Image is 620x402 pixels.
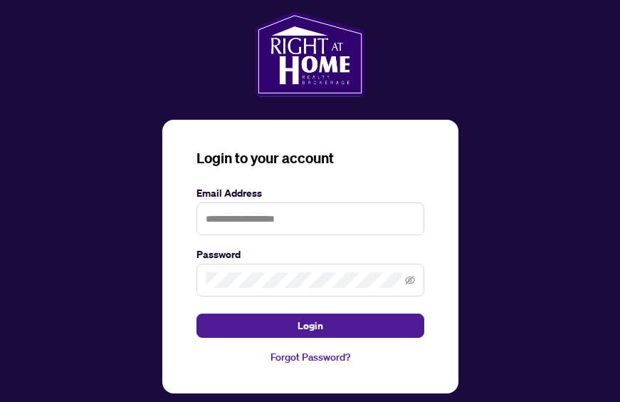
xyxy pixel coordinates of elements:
[196,185,424,201] label: Email Address
[196,247,424,262] label: Password
[255,11,365,97] img: ma-logo
[405,275,415,285] span: eye-invisible
[196,148,424,168] h3: Login to your account
[298,314,323,337] span: Login
[196,314,424,338] button: Login
[196,349,424,365] a: Forgot Password?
